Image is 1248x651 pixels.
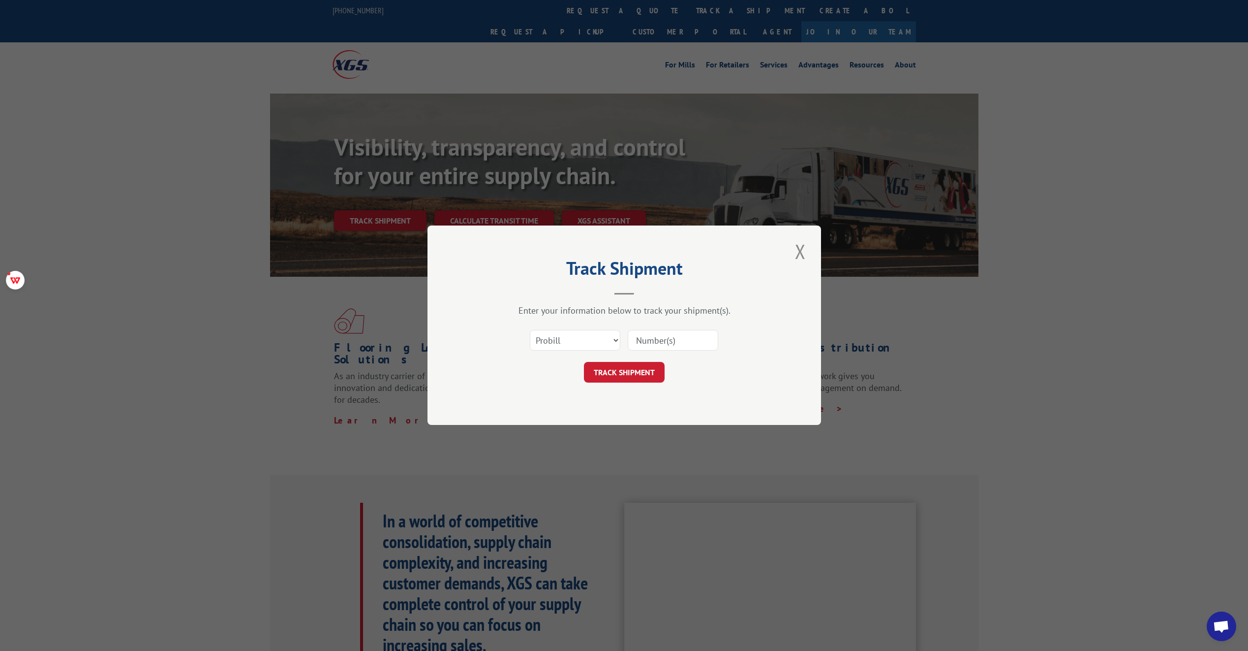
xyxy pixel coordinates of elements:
[792,238,809,265] button: Close modal
[584,362,665,383] button: TRACK SHIPMENT
[477,261,772,280] h2: Track Shipment
[477,305,772,317] div: Enter your information below to track your shipment(s).
[628,330,718,351] input: Number(s)
[1207,612,1236,641] a: Open chat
